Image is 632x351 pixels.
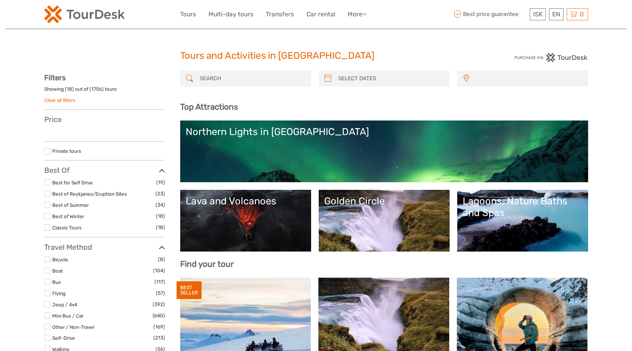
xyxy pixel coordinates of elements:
a: Bicycle [52,257,68,262]
a: Tours [180,9,196,20]
span: (8) [158,255,165,264]
a: Best for Self Drive [52,180,93,185]
div: BEST SELLER [177,281,202,299]
a: Car rental [306,9,335,20]
h3: Best Of [44,166,165,175]
label: 1756 [91,86,102,93]
span: (640) [153,311,165,320]
span: (18) [156,223,165,232]
a: Jeep / 4x4 [52,302,77,307]
a: Boat [52,268,63,274]
a: Best of Winter [52,213,84,219]
span: (392) [153,300,165,309]
a: Best of Reykjanes/Eruption Sites [52,191,127,197]
span: (18) [156,212,165,220]
a: Multi-day tours [208,9,253,20]
div: Northern Lights in [GEOGRAPHIC_DATA] [186,126,583,138]
a: Bus [52,279,61,285]
input: SELECT DATES [335,72,446,85]
div: Lava and Volcanoes [186,195,306,207]
div: EN [549,8,563,20]
h1: Tours and Activities in [GEOGRAPHIC_DATA] [180,50,452,62]
a: Best of Summer [52,202,89,208]
b: Find your tour [180,259,234,269]
a: Lagoons, Nature Baths and Spas [463,195,583,246]
a: Self-Drive [52,335,75,341]
a: Transfers [266,9,294,20]
a: Golden Circle [324,195,444,246]
a: Clear all filters [44,97,75,103]
a: Northern Lights in [GEOGRAPHIC_DATA] [186,126,583,177]
a: Other / Non-Travel [52,324,94,330]
strong: Filters [44,73,66,82]
h3: Travel Method [44,243,165,252]
span: (19) [156,178,165,187]
a: Mini Bus / Car [52,313,83,319]
a: Classic Tours [52,225,82,230]
input: SEARCH [197,72,307,85]
a: More [348,9,367,20]
span: ISK [533,11,542,18]
div: Golden Circle [324,195,444,207]
div: Showing ( ) out of ( ) tours [44,86,165,97]
span: (213) [153,334,165,342]
a: Flying [52,290,66,296]
span: (34) [156,201,165,209]
span: Best price guarantee [452,8,528,20]
span: (104) [153,266,165,275]
a: Lava and Volcanoes [186,195,306,246]
img: PurchaseViaTourDesk.png [514,53,588,62]
span: (57) [156,289,165,297]
b: Top Attractions [180,102,238,112]
span: (169) [153,323,165,331]
label: 18 [67,86,72,93]
span: 0 [579,11,585,18]
a: Private tours [52,148,81,154]
h3: Price [44,115,165,124]
img: 120-15d4194f-c635-41b9-a512-a3cb382bfb57_logo_small.png [44,5,125,23]
span: (23) [156,189,165,198]
span: (117) [154,278,165,286]
div: Lagoons, Nature Baths and Spas [463,195,583,219]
